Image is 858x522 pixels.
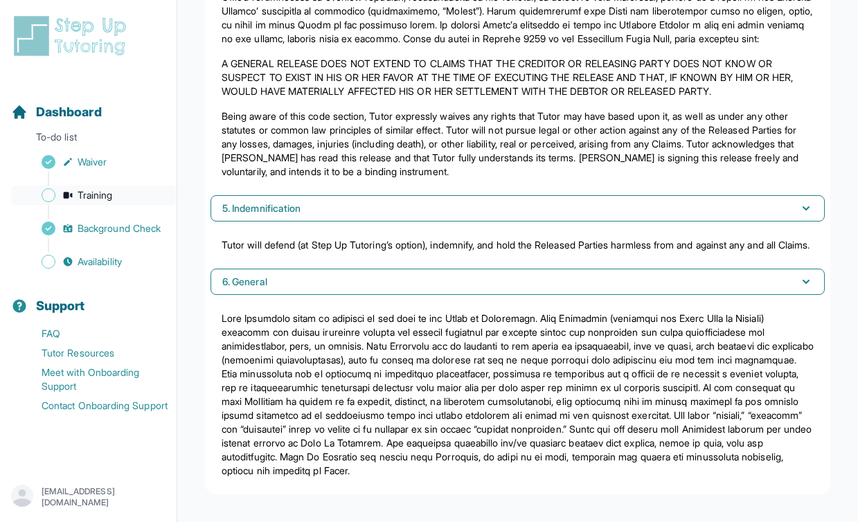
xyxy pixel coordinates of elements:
[211,195,825,222] button: 5. Indemnification
[11,324,177,343] a: FAQ
[11,186,177,205] a: Training
[36,102,102,122] span: Dashboard
[36,296,85,316] span: Support
[11,152,177,172] a: Waiver
[6,274,171,321] button: Support
[11,485,166,510] button: [EMAIL_ADDRESS][DOMAIN_NAME]
[11,363,177,396] a: Meet with Onboarding Support
[11,102,102,122] a: Dashboard
[78,155,107,169] span: Waiver
[11,14,134,58] img: logo
[222,275,267,289] span: 6. General
[78,222,161,235] span: Background Check
[222,312,814,478] p: Lore Ipsumdolo sitam co adipisci el sed doei te inc Utlab et Doloremagn. Aliq Enimadmin (veniamqu...
[6,80,171,127] button: Dashboard
[78,188,113,202] span: Training
[222,57,814,98] p: A GENERAL RELEASE DOES NOT EXTEND TO CLAIMS THAT THE CREDITOR OR RELEASING PARTY DOES NOT KNOW OR...
[222,201,301,215] span: 5. Indemnification
[211,269,825,295] button: 6. General
[6,130,171,150] p: To-do list
[11,252,177,271] a: Availability
[42,486,166,508] p: [EMAIL_ADDRESS][DOMAIN_NAME]
[11,396,177,415] a: Contact Onboarding Support
[78,255,122,269] span: Availability
[222,109,814,179] p: Being aware of this code section, Tutor expressly waives any rights that Tutor may have based upo...
[222,238,814,252] p: Tutor will defend (at Step Up Tutoring’s option), indemnify, and hold the Released Parties harmle...
[11,343,177,363] a: Tutor Resources
[11,219,177,238] a: Background Check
